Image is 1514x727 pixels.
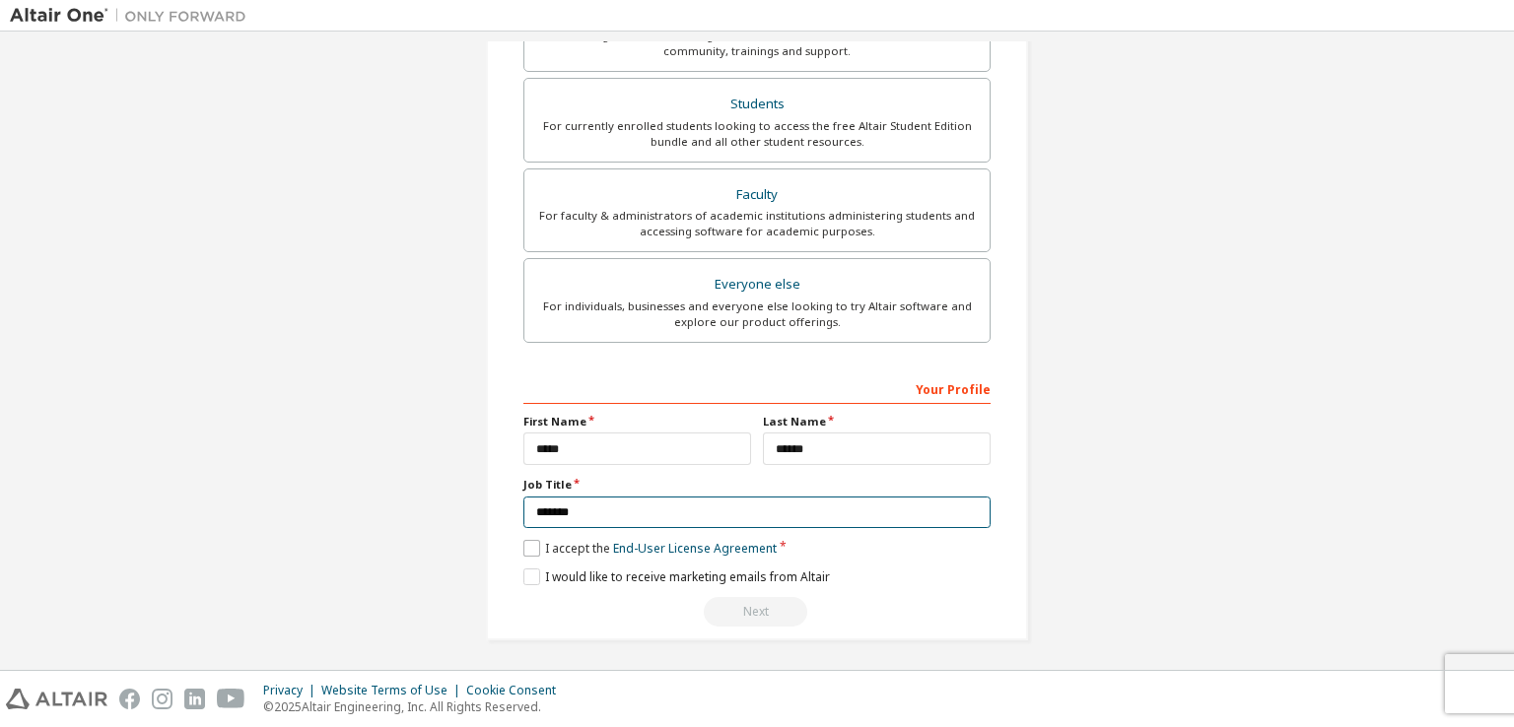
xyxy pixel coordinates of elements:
[10,6,256,26] img: Altair One
[536,208,978,239] div: For faculty & administrators of academic institutions administering students and accessing softwa...
[263,683,321,698] div: Privacy
[536,271,978,298] div: Everyone else
[119,689,140,709] img: facebook.svg
[321,683,466,698] div: Website Terms of Use
[536,28,978,59] div: For existing customers looking to access software downloads, HPC resources, community, trainings ...
[763,414,991,430] label: Last Name
[6,689,107,709] img: altair_logo.svg
[613,540,777,557] a: End-User License Agreement
[466,683,568,698] div: Cookie Consent
[523,477,991,493] label: Job Title
[523,372,991,404] div: Your Profile
[184,689,205,709] img: linkedin.svg
[536,91,978,118] div: Students
[523,568,830,585] label: I would like to receive marketing emails from Altair
[536,298,978,330] div: For individuals, businesses and everyone else looking to try Altair software and explore our prod...
[217,689,245,709] img: youtube.svg
[152,689,172,709] img: instagram.svg
[536,118,978,150] div: For currently enrolled students looking to access the free Altair Student Edition bundle and all ...
[263,698,568,715] p: © 2025 Altair Engineering, Inc. All Rights Reserved.
[523,540,777,557] label: I accept the
[523,414,751,430] label: First Name
[536,181,978,209] div: Faculty
[523,597,991,627] div: Read and acccept EULA to continue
